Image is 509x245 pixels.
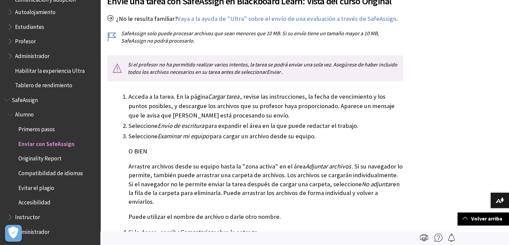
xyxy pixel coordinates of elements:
[18,138,75,147] span: Enviar con SafeAssign
[107,55,403,81] p: Si el profesor no ha permitido realizar varios intentos, la tarea se podrá enviar una sola vez. A...
[129,162,403,206] p: Arrastre archivos desde su equipo hasta la "zona activa" en el área . Si su navegador lo permite,...
[15,226,50,235] span: Administrador
[18,167,83,177] span: Compatibilidad de idiomas
[267,68,281,75] span: Enviar
[12,94,38,103] span: SafeAssign
[18,197,51,206] span: Accesibilidad
[158,122,204,130] span: Envío de escritura
[18,153,62,162] span: Originality Report
[15,211,40,220] span: Instructor
[18,182,54,191] span: Evitar el plagio
[129,121,403,131] li: Seleccione para expandir el área en la que puede redactar el trabajo.
[15,50,50,59] span: Administrador
[15,80,72,89] span: Tablero de rendimiento
[434,234,442,242] img: More help
[306,162,351,170] span: Adjuntar archivos
[177,15,396,23] a: Vaya a la ayuda de "Ultra" sobre el envío de una evaluación a través de SafeAssign
[129,228,403,237] li: Si lo desea, escriba sobre la entrega.
[208,93,239,100] span: Cargar tarea
[447,234,455,242] img: Follow this page
[15,65,85,74] span: Habilitar la experiencia Ultra
[15,21,44,30] span: Estudiantes
[107,30,403,45] p: SafeAssign solo puede procesar archivos que sean menores que 10 MB. Si su envío tiene un tamaño m...
[129,92,403,120] li: Acceda a la tarea. En la página , revise las instrucciones, la fecha de vencimiento y los puntos ...
[5,225,22,242] button: Abrir preferencias
[4,94,96,238] nav: Book outline for Blackboard SafeAssign
[420,234,428,242] img: Print
[129,132,403,221] li: Seleccione para cargar un archivo desde su equipo.
[362,180,392,188] span: No adjuntar
[18,124,55,133] span: Primeros pasos
[129,212,403,221] p: Puede utilizar el nombre de archivo o darle otro nombre.
[15,36,36,45] span: Profesor
[180,228,213,236] span: Comentarios
[457,212,509,225] a: Volver arriba
[158,132,209,140] span: Examinar mi equipo
[15,109,34,118] span: Alumno
[129,147,403,156] p: O BIEN
[15,6,56,15] span: Autoalojamiento
[107,14,403,23] p: ¿No le resulta familiar? .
